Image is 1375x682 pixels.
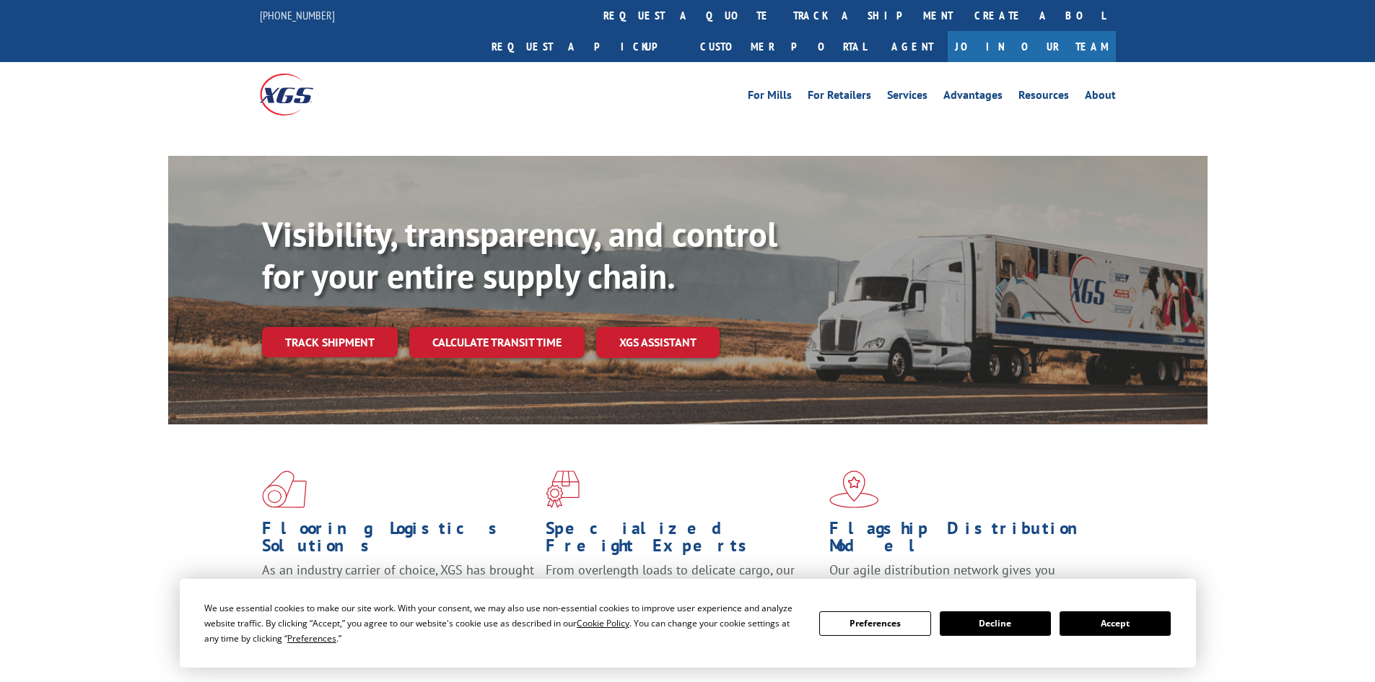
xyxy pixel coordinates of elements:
b: Visibility, transparency, and control for your entire supply chain. [262,211,777,298]
div: Cookie Consent Prompt [180,579,1196,668]
button: Preferences [819,611,930,636]
h1: Flagship Distribution Model [829,520,1102,561]
img: xgs-icon-total-supply-chain-intelligence-red [262,471,307,508]
a: Resources [1018,89,1069,105]
p: From overlength loads to delicate cargo, our experienced staff knows the best way to move your fr... [546,561,819,626]
a: Agent [877,31,948,62]
a: Customer Portal [689,31,877,62]
a: For Retailers [808,89,871,105]
div: We use essential cookies to make our site work. With your consent, we may also use non-essential ... [204,600,802,646]
span: Our agile distribution network gives you nationwide inventory management on demand. [829,561,1095,595]
a: [PHONE_NUMBER] [260,8,335,22]
span: As an industry carrier of choice, XGS has brought innovation and dedication to flooring logistics... [262,561,534,613]
span: Cookie Policy [577,617,629,629]
button: Accept [1060,611,1171,636]
a: Calculate transit time [409,327,585,358]
img: xgs-icon-focused-on-flooring-red [546,471,580,508]
a: Request a pickup [481,31,689,62]
img: xgs-icon-flagship-distribution-model-red [829,471,879,508]
h1: Specialized Freight Experts [546,520,819,561]
a: For Mills [748,89,792,105]
a: Track shipment [262,327,398,357]
a: Advantages [943,89,1003,105]
a: XGS ASSISTANT [596,327,720,358]
a: Services [887,89,927,105]
button: Decline [940,611,1051,636]
a: About [1085,89,1116,105]
a: Join Our Team [948,31,1116,62]
span: Preferences [287,632,336,644]
h1: Flooring Logistics Solutions [262,520,535,561]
